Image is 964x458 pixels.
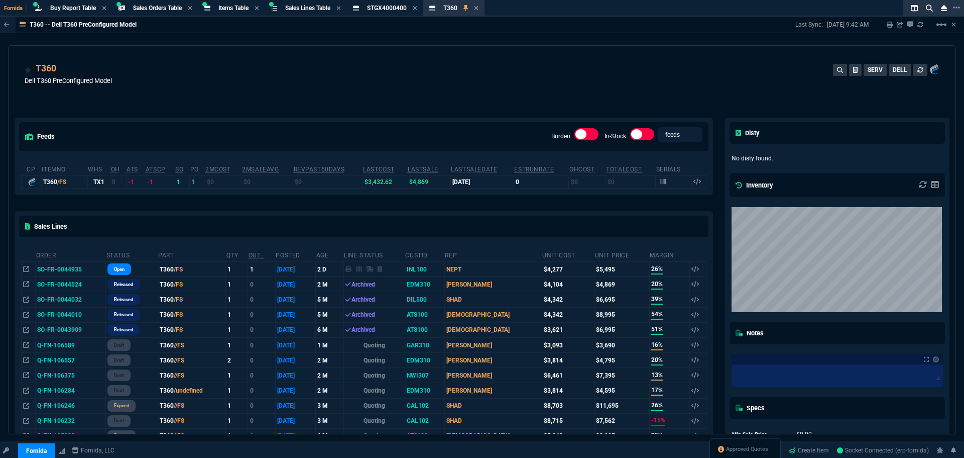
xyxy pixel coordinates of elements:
[248,262,276,277] td: 1
[726,445,768,453] span: Approved Quotes
[907,2,922,14] nx-icon: Split Panels
[444,337,542,352] td: [PERSON_NAME]
[158,322,226,337] td: T360
[43,177,86,187] div: T360
[444,398,542,413] td: SHAD
[649,247,689,262] th: Margin
[316,247,344,262] th: age
[36,307,106,322] td: SO-FR-0044010
[544,310,592,319] div: $4,342
[922,2,937,14] nx-icon: Search
[158,277,226,292] td: T360
[651,310,663,320] span: 54%
[25,62,32,76] div: Add to Watchlist
[23,357,29,364] nx-icon: Open In Opposite Panel
[405,262,444,277] td: INL100
[23,402,29,409] nx-icon: Open In Opposite Panel
[23,326,29,333] nx-icon: Open In Opposite Panel
[795,21,827,29] p: Last Sync:
[345,416,403,425] p: Quoting
[87,161,110,176] th: WHS
[594,262,650,277] td: $5,495
[594,383,650,398] td: $4,595
[226,337,248,352] td: 1
[651,431,663,441] span: 35%
[651,340,663,350] span: 16%
[242,175,293,188] td: $0
[275,337,315,352] td: [DATE]
[316,307,344,322] td: 5 M
[133,5,182,12] span: Sales Orders Table
[175,175,189,188] td: 1
[316,413,344,428] td: 3 M
[174,296,183,303] span: /FS
[114,432,129,440] p: expired
[25,222,67,231] h5: Sales Lines
[405,398,444,413] td: CAL102
[275,413,315,428] td: [DATE]
[226,277,248,292] td: 1
[114,326,133,334] p: Released
[190,166,199,173] abbr: Total units on open Purchase Orders
[146,166,166,173] abbr: ATS with all companies combined
[837,446,929,455] a: 3CJqFlAF4lmxTFu8AAAa
[158,398,226,413] td: T360
[316,368,344,383] td: 2 M
[275,322,315,337] td: [DATE]
[249,252,264,259] abbr: Outstanding (To Ship)
[158,368,226,383] td: T360
[651,386,663,396] span: 17%
[226,398,248,413] td: 1
[594,292,650,307] td: $6,695
[367,5,407,12] span: STGX4000400
[542,247,594,262] th: Unit Cost
[114,281,133,289] p: Released
[158,307,226,322] td: T360
[293,175,363,188] td: $0
[405,383,444,398] td: EDM310
[651,416,665,426] span: -15%
[796,431,812,438] span: 0
[110,175,127,188] td: 0
[651,295,663,305] span: 39%
[36,277,106,292] td: SO-FR-0044524
[114,402,129,410] p: expired
[444,413,542,428] td: SHAD
[544,416,592,425] div: $8,715
[218,5,249,12] span: Items Table
[242,166,279,173] abbr: Avg Sale from SO invoices for 2 months
[732,429,787,440] td: Min Sale Price
[594,277,650,292] td: $4,869
[50,5,96,12] span: Buy Report Table
[594,337,650,352] td: $3,690
[23,342,29,349] nx-icon: Open In Opposite Panel
[174,432,184,439] span: //FS
[544,341,592,350] div: $3,093
[30,21,137,29] p: T360 -- Dell T360 PreConfigured Model
[114,265,125,273] p: Open
[25,76,112,85] p: Dell T360 PreConfigured Model
[23,417,29,424] nx-icon: Open In Opposite Panel
[651,264,663,274] span: 26%
[23,372,29,379] nx-icon: Open In Opposite Panel
[405,413,444,428] td: CAL102
[407,175,450,188] td: $4,869
[57,178,66,186] span: /FS
[226,413,248,428] td: 1
[174,311,183,318] span: /FS
[23,387,29,394] nx-icon: Open In Opposite Panel
[226,322,248,337] td: 1
[226,383,248,398] td: 1
[450,175,514,188] td: [DATE]
[444,247,542,262] th: Rep
[405,277,444,292] td: EDM310
[345,356,403,365] p: Quoting
[127,166,138,173] abbr: Total units in inventory => minus on SO => plus on PO
[594,353,650,368] td: $4,795
[114,341,124,349] p: draft
[111,166,120,173] abbr: Total units in inventory.
[4,5,27,12] span: Fornida
[630,128,654,144] div: In-Stock
[444,368,542,383] td: [PERSON_NAME]
[248,368,276,383] td: 0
